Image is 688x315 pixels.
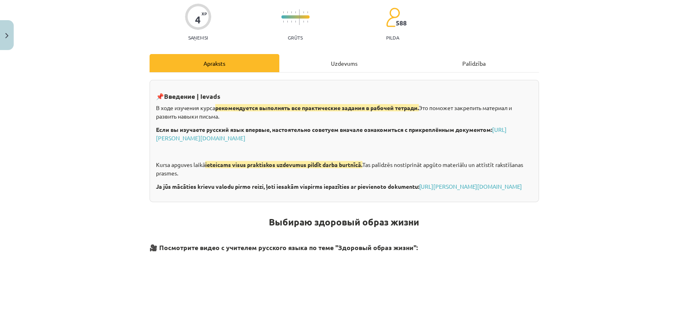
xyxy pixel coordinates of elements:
p: pilda [386,35,399,40]
strong: Выбираю здоровый образ жизни [269,216,419,228]
img: icon-short-line-57e1e144782c952c97e751825c79c345078a6d821885a25fce030b3d8c18986b.svg [291,21,292,23]
div: Palīdzība [409,54,539,72]
span: 588 [396,19,407,27]
strong: Введение | Ievads [164,92,220,100]
div: Apraksts [150,54,279,72]
img: icon-short-line-57e1e144782c952c97e751825c79c345078a6d821885a25fce030b3d8c18986b.svg [291,11,292,13]
a: [URL][PERSON_NAME][DOMAIN_NAME] [156,126,507,142]
img: icon-short-line-57e1e144782c952c97e751825c79c345078a6d821885a25fce030b3d8c18986b.svg [287,11,288,13]
img: students-c634bb4e5e11cddfef0936a35e636f08e4e9abd3cc4e673bd6f9a4125e45ecb1.svg [386,7,400,27]
img: icon-long-line-d9ea69661e0d244f92f715978eff75569469978d946b2353a9bb055b3ed8787d.svg [299,9,300,25]
p: Grūts [288,35,303,40]
span: ieteicams visus praktiskos uzdevumus pildīt darba burtnīcā. [205,161,362,168]
strong: Ja jūs mācāties krievu valodu pirmo reizi, ļoti iesakām vispirms iepazīties ar pievienoto dokumentu: [156,183,419,190]
img: icon-short-line-57e1e144782c952c97e751825c79c345078a6d821885a25fce030b3d8c18986b.svg [295,11,296,13]
span: рекомендуется выполнять все практические задания в рабочей тетради. [215,104,419,111]
p: В ходе изучения курса Это поможет закрепить материал и развить навыки письма. [156,104,532,121]
img: icon-short-line-57e1e144782c952c97e751825c79c345078a6d821885a25fce030b3d8c18986b.svg [295,21,296,23]
img: icon-short-line-57e1e144782c952c97e751825c79c345078a6d821885a25fce030b3d8c18986b.svg [303,11,304,13]
img: icon-close-lesson-0947bae3869378f0d4975bcd49f059093ad1ed9edebbc8119c70593378902aed.svg [5,33,8,38]
img: icon-short-line-57e1e144782c952c97e751825c79c345078a6d821885a25fce030b3d8c18986b.svg [307,21,308,23]
img: icon-short-line-57e1e144782c952c97e751825c79c345078a6d821885a25fce030b3d8c18986b.svg [307,11,308,13]
div: Uzdevums [279,54,409,72]
span: XP [202,11,207,16]
p: Kursa apguves laikā Tas palīdzēs nostiprināt apgūto materiālu un attīstīt rakstīšanas prasmes. [156,161,532,177]
a: [URL][PERSON_NAME][DOMAIN_NAME] [419,183,522,190]
img: icon-short-line-57e1e144782c952c97e751825c79c345078a6d821885a25fce030b3d8c18986b.svg [303,21,304,23]
img: icon-short-line-57e1e144782c952c97e751825c79c345078a6d821885a25fce030b3d8c18986b.svg [287,21,288,23]
strong: Если вы изучаете русский язык впервые, настоятельно советуем вначале ознакомиться с прикреплённым... [156,126,492,133]
img: icon-short-line-57e1e144782c952c97e751825c79c345078a6d821885a25fce030b3d8c18986b.svg [283,21,284,23]
div: 4 [195,14,201,25]
p: Saņemsi [185,35,211,40]
img: icon-short-line-57e1e144782c952c97e751825c79c345078a6d821885a25fce030b3d8c18986b.svg [283,11,284,13]
h3: 📌 [156,86,532,101]
strong: 🎥 Посмотрите видео с учителем русского языка по теме "Здоровый образ жизни": [150,243,418,252]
